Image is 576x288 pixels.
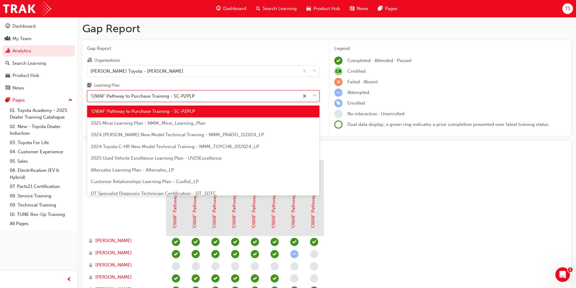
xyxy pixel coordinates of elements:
[7,106,75,122] a: 01. Toyota Academy - 2025 Dealer Training Catalogue
[91,144,259,149] span: 2024 Toyota C-HR New Model Technical Training - NMM_TOYCHR_032024_LP
[2,70,75,81] a: Product Hub
[5,61,10,66] span: search-icon
[90,68,183,75] div: [PERSON_NAME] Toyota - [PERSON_NAME]
[334,110,343,118] span: learningRecordVerb_NONE-icon
[313,5,340,12] span: Product Hub
[251,274,259,283] span: learningRecordVerb_PASS-icon
[7,138,75,147] a: 03. Toyota For Life
[5,73,10,78] span: car-icon
[7,166,75,182] a: 06. Electrification (EV & Hybrid)
[2,19,75,95] button: DashboardMy TeamAnalyticsSearch LearningProduct HubNews
[256,5,260,12] span: search-icon
[334,88,343,97] span: learningRecordVerb_ATTEMPT-icon
[290,274,298,283] span: learningRecordVerb_NONE-icon
[91,109,195,114] span: 'OWAF' Pathway to Purchase Training - SC-P2PLP
[271,238,279,246] span: learningRecordVerb_PASS-icon
[568,267,573,272] span: 1
[306,5,311,12] span: car-icon
[263,5,297,12] span: Search Learning
[5,98,10,103] span: pages-icon
[290,262,298,270] span: learningRecordVerb_NONE-icon
[95,237,132,244] span: [PERSON_NAME]
[357,5,368,12] span: News
[251,250,259,258] span: learningRecordVerb_PASS-icon
[211,2,251,15] a: guage-iconDashboard
[334,57,343,65] span: learningRecordVerb_COMPLETE-icon
[251,262,259,270] span: learningRecordVerb_NONE-icon
[91,179,199,184] span: Customer Relationships Learning Plan - CusRel_LP
[385,5,397,12] span: Pages
[2,45,75,57] a: Analytics
[12,72,39,79] div: Product Hub
[345,2,373,15] a: news-iconNews
[5,36,10,42] span: people-icon
[3,2,51,16] img: Trak
[5,85,10,91] span: news-icon
[12,97,25,104] div: Pages
[555,267,570,282] iframe: Intercom live chat
[350,5,354,12] span: news-icon
[251,238,259,246] span: learningRecordVerb_PASS-icon
[192,250,200,258] span: learningRecordVerb_PASS-icon
[192,238,200,246] span: learningRecordVerb_PASS-icon
[12,23,36,30] div: Dashboard
[347,79,378,85] span: Failed · Absent
[302,2,345,15] a: car-iconProduct Hub
[91,120,205,126] span: 2021 Mirai Learning Plan - NMM_Mirai_Learning_Plan
[211,250,220,258] span: learningRecordVerb_PASS-icon
[68,96,73,104] span: up-icon
[312,92,317,100] span: down-icon
[271,274,279,283] span: learningRecordVerb_PASS-icon
[2,58,75,69] a: Search Learning
[251,2,302,15] a: search-iconSearch Learning
[334,67,343,75] span: null-icon
[347,68,366,74] span: Credited
[7,147,75,157] a: 04. Customer Experience
[12,60,46,67] div: Search Learning
[5,48,10,54] span: chart-icon
[231,250,239,258] span: learningRecordVerb_PASS-icon
[95,274,132,281] span: [PERSON_NAME]
[347,90,369,95] span: Attempted
[87,45,319,52] span: Gap Report
[334,78,343,86] span: learningRecordVerb_FAIL-icon
[5,24,10,29] span: guage-icon
[310,274,318,283] span: learningRecordVerb_NONE-icon
[172,250,180,258] span: learningRecordVerb_COMPLETE-icon
[67,276,71,283] span: prev-icon
[231,262,239,270] span: learningRecordVerb_NONE-icon
[290,250,298,258] span: learningRecordVerb_ATTEMPT-icon
[88,237,160,244] a: [PERSON_NAME]
[87,83,92,88] span: learningplan-icon
[7,122,75,138] a: 02. New - Toyota Dealer Induction
[347,58,411,63] span: Completed · Attended · Passed
[347,100,365,106] span: Enrolled
[91,132,264,137] span: 2024 [PERSON_NAME] New Model Technical Training - NMM_PRADO_112024_LP
[565,5,570,12] span: TS
[172,262,180,270] span: learningRecordVerb_NONE-icon
[310,262,318,270] span: learningRecordVerb_NONE-icon
[334,45,566,52] div: Legend
[91,167,174,173] span: Aftersales Learning Plan - Aftersales_LP
[12,35,32,42] div: My Team
[7,200,75,210] a: 09. Technical Training
[88,249,160,256] a: [PERSON_NAME]
[211,262,220,270] span: learningRecordVerb_NONE-icon
[172,274,180,283] span: learningRecordVerb_COMPLETE-icon
[290,238,298,246] span: learningRecordVerb_PASS-icon
[2,82,75,94] a: News
[7,191,75,201] a: 08. Service Training
[7,182,75,191] a: 07. Parts21 Certification
[172,238,180,246] span: learningRecordVerb_COMPLETE-icon
[88,262,160,269] a: [PERSON_NAME]
[90,93,195,100] div: 'OWAF' Pathway to Purchase Training - SC-P2PLP
[192,262,200,270] span: learningRecordVerb_NONE-icon
[373,2,402,15] a: pages-iconPages
[82,22,571,35] h1: Gap Report
[271,262,279,270] span: learningRecordVerb_NONE-icon
[231,274,239,283] span: learningRecordVerb_PASS-icon
[310,238,318,246] span: learningRecordVerb_PASS-icon
[347,122,550,127] span: Dual data display; a green ring indicates a prior completion presented over latest training status.
[310,250,318,258] span: learningRecordVerb_NONE-icon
